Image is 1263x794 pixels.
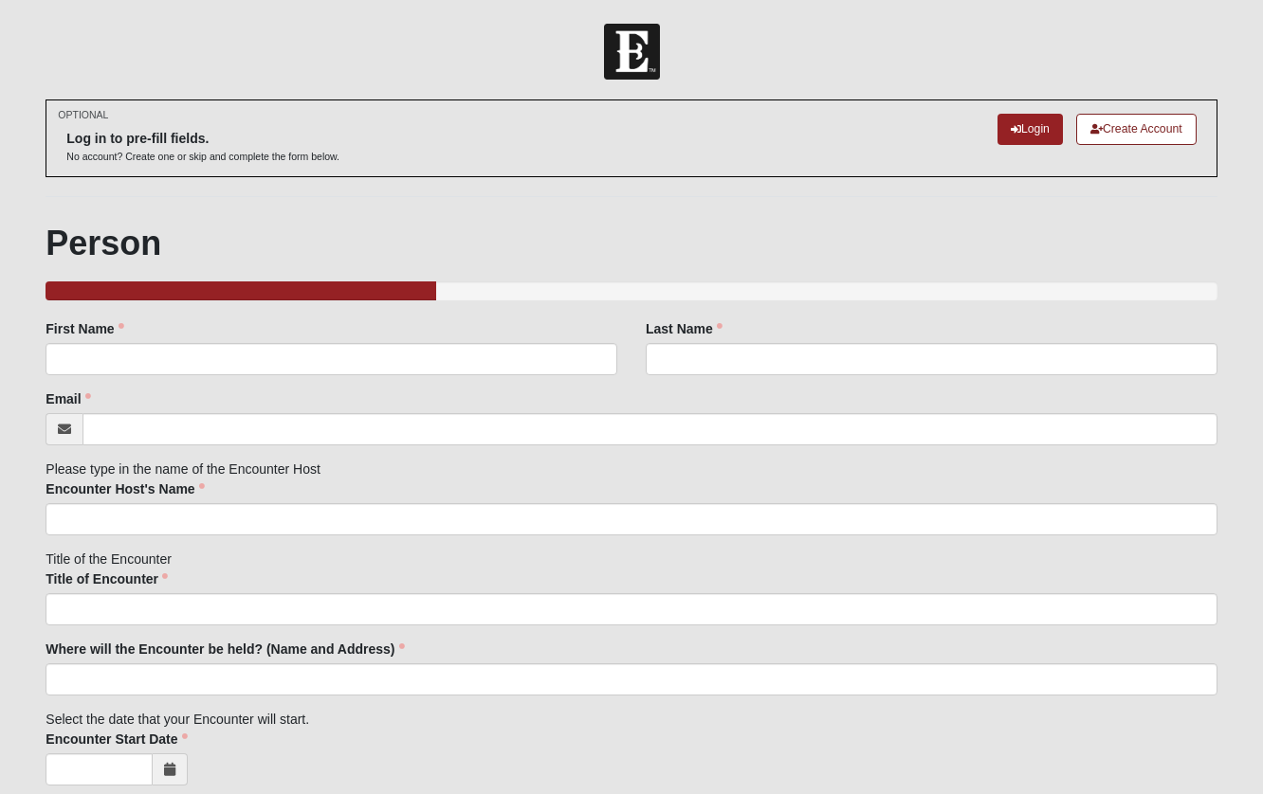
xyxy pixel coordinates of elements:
[46,223,1217,263] h1: Person
[66,131,339,147] h6: Log in to pre-fill fields.
[66,150,339,164] p: No account? Create one or skip and complete the form below.
[646,319,723,338] label: Last Name
[604,24,660,80] img: Church of Eleven22 Logo
[46,569,168,588] label: Title of Encounter
[1076,114,1197,145] a: Create Account
[46,479,204,498] label: Encounter Host's Name
[46,389,90,408] label: Email
[58,108,108,122] small: OPTIONAL
[998,114,1063,145] a: Login
[46,319,123,338] label: First Name
[46,730,187,749] label: Encounter Start Date
[46,640,404,659] label: Where will the Encounter be held? (Name and Address)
